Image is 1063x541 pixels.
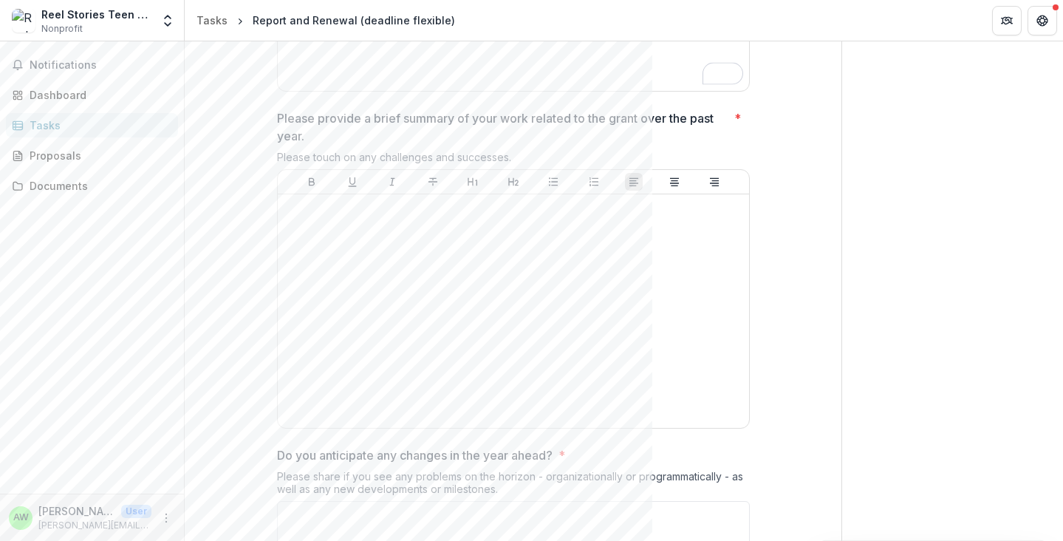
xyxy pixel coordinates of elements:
button: Open entity switcher [157,6,178,35]
button: Heading 2 [505,173,522,191]
p: Please provide a brief summary of your work related to the grant over the past year. [277,109,728,145]
button: Bold [303,173,321,191]
button: Notifications [6,53,178,77]
button: Underline [343,173,361,191]
button: Heading 1 [464,173,482,191]
div: Reel Stories Teen Filmmaking Inc [41,7,151,22]
a: Proposals [6,143,178,168]
div: Anna Wang [13,513,29,523]
div: Tasks [196,13,228,28]
button: Ordered List [585,173,603,191]
button: Get Help [1028,6,1057,35]
div: Please touch on any challenges and successes. [277,151,750,169]
span: Nonprofit [41,22,83,35]
div: Tasks [30,118,166,133]
img: Reel Stories Teen Filmmaking Inc [12,9,35,33]
button: Bullet List [544,173,562,191]
p: [PERSON_NAME][EMAIL_ADDRESS][DOMAIN_NAME] [38,519,151,532]
a: Tasks [191,10,233,31]
div: Report and Renewal (deadline flexible) [253,13,455,28]
button: Align Right [705,173,723,191]
p: [PERSON_NAME] [38,503,115,519]
div: Please share if you see any problems on the horizon - organizationally or programmatically - as w... [277,470,750,501]
p: User [121,505,151,518]
button: Align Left [625,173,643,191]
button: More [157,509,175,527]
button: Italicize [383,173,401,191]
div: Proposals [30,148,166,163]
div: Documents [30,178,166,194]
a: Tasks [6,113,178,137]
a: Dashboard [6,83,178,107]
button: Partners [992,6,1022,35]
nav: breadcrumb [191,10,461,31]
button: Align Center [666,173,683,191]
button: Strike [424,173,442,191]
a: Documents [6,174,178,198]
div: Dashboard [30,87,166,103]
span: Notifications [30,59,172,72]
p: Do you anticipate any changes in the year ahead? [277,446,553,464]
